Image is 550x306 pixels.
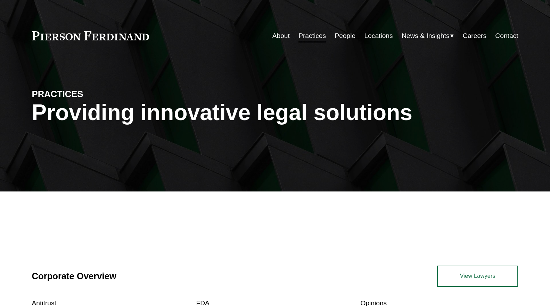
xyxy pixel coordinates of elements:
[402,30,450,42] span: News & Insights
[437,266,518,287] a: View Lawyers
[402,29,454,42] a: folder dropdown
[32,100,518,125] h1: Providing innovative legal solutions
[272,29,290,42] a: About
[32,271,116,281] a: Corporate Overview
[335,29,355,42] a: People
[364,29,393,42] a: Locations
[463,29,486,42] a: Careers
[495,29,518,42] a: Contact
[32,88,154,100] h4: PRACTICES
[298,29,326,42] a: Practices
